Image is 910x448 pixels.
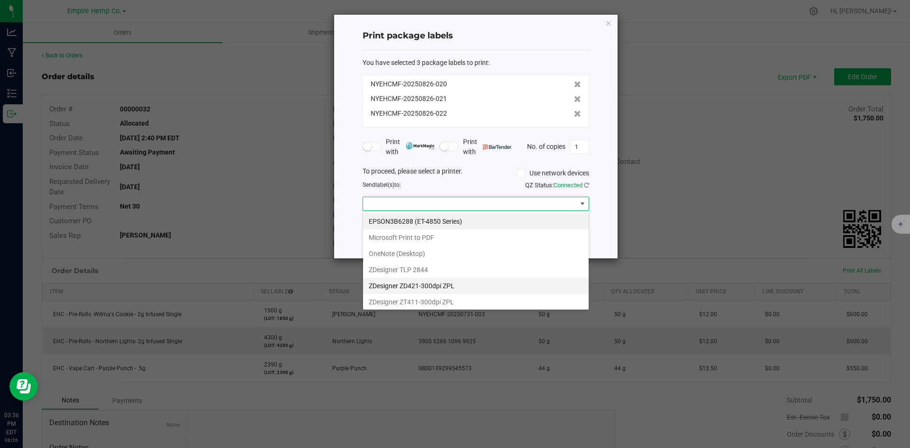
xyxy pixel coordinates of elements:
[363,182,401,188] span: Send to:
[371,94,447,104] span: NYEHCMF-20250826-021
[363,262,589,278] li: ZDesigner TLP 2844
[363,229,589,246] li: Microsoft Print to PDF
[386,137,435,157] span: Print with
[363,213,589,229] li: EPSON3B6288 (ET-4850 Series)
[9,372,38,401] iframe: Resource center
[363,59,488,66] span: You have selected 3 package labels to print
[483,145,512,149] img: bartender.png
[363,294,589,310] li: ZDesigner ZT411-300dpi ZPL
[527,142,565,150] span: No. of copies
[363,278,589,294] li: ZDesigner ZD421-300dpi ZPL
[363,58,589,68] div: :
[371,109,447,119] span: NYEHCMF-20250826-022
[355,166,596,181] div: To proceed, please select a printer.
[554,182,582,189] span: Connected
[375,182,394,188] span: label(s)
[463,137,512,157] span: Print with
[363,30,589,42] h4: Print package labels
[363,246,589,262] li: OneNote (Desktop)
[525,182,589,189] span: QZ Status:
[406,142,435,149] img: mark_magic_cybra.png
[371,79,447,89] span: NYEHCMF-20250826-020
[517,168,589,178] label: Use network devices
